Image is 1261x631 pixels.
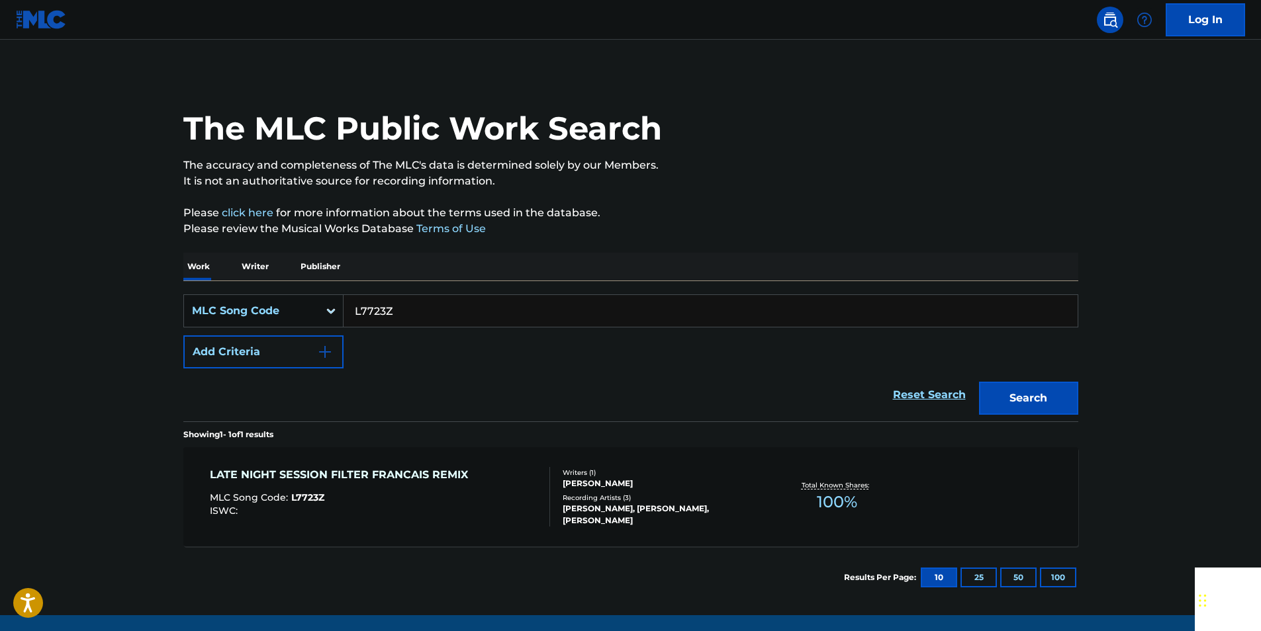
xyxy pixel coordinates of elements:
[960,568,997,587] button: 25
[844,571,919,583] p: Results Per Page:
[563,503,763,526] div: [PERSON_NAME], [PERSON_NAME], [PERSON_NAME]
[921,568,957,587] button: 10
[183,157,1078,173] p: The accuracy and completeness of The MLC's data is determined solely by our Members.
[886,380,972,409] a: Reset Search
[297,253,344,280] p: Publisher
[183,447,1078,546] a: LATE NIGHT SESSION FILTER FRANCAIS REMIXMLC Song Code:L7723ZISWC:Writers (1)[PERSON_NAME]Recordin...
[183,221,1078,237] p: Please review the Musical Works Database
[210,505,241,517] span: ISWC :
[210,491,291,503] span: MLC Song Code :
[16,10,67,29] img: MLC Logo
[238,253,273,280] p: Writer
[183,294,1078,421] form: Search Form
[1199,581,1207,620] div: Drag
[1097,7,1123,33] a: Public Search
[183,205,1078,221] p: Please for more information about the terms used in the database.
[563,468,763,478] div: Writers ( 1 )
[1040,568,1076,587] button: 100
[1000,568,1037,587] button: 50
[1137,12,1152,28] img: help
[1195,568,1261,631] iframe: Chat Widget
[192,303,311,319] div: MLC Song Code
[563,493,763,503] div: Recording Artists ( 3 )
[1166,3,1245,36] a: Log In
[563,478,763,489] div: [PERSON_NAME]
[802,480,872,490] p: Total Known Shares:
[183,429,273,441] p: Showing 1 - 1 of 1 results
[183,253,214,280] p: Work
[979,382,1078,415] button: Search
[210,467,475,483] div: LATE NIGHT SESSION FILTER FRANCAIS REMIX
[1131,7,1158,33] div: Help
[183,108,662,148] h1: The MLC Public Work Search
[317,344,333,360] img: 9d2ae6d4665cec9f34b9.svg
[183,173,1078,189] p: It is not an authoritative source for recording information.
[291,491,324,503] span: L7723Z
[414,222,486,235] a: Terms of Use
[222,206,273,219] a: click here
[817,490,857,514] span: 100 %
[183,335,344,368] button: Add Criteria
[1102,12,1118,28] img: search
